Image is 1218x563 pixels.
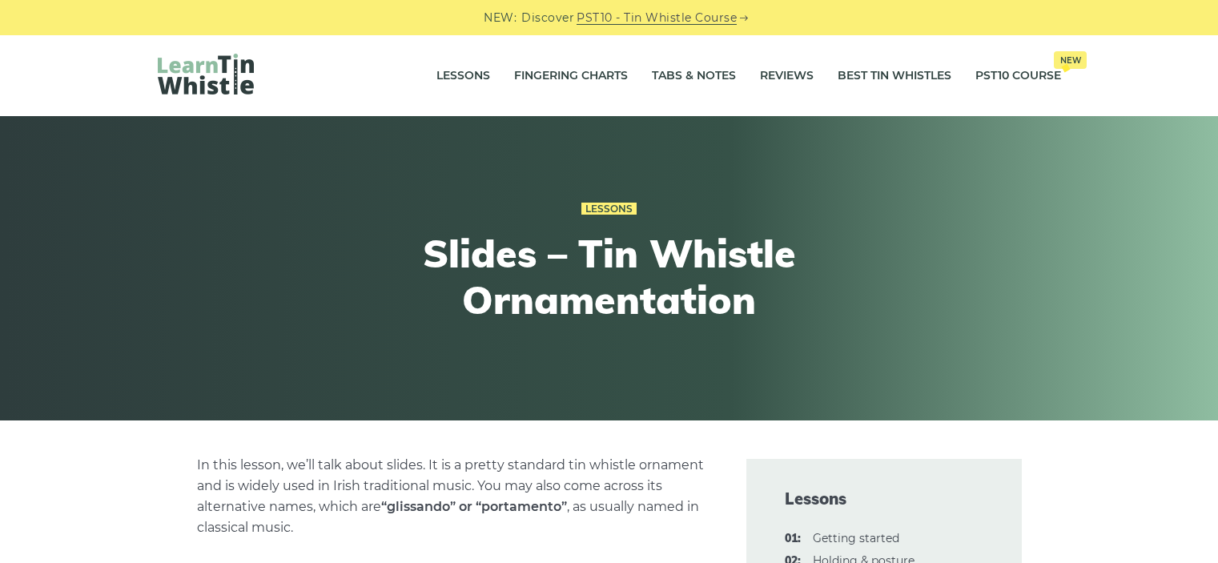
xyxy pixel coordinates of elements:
a: PST10 CourseNew [975,56,1061,96]
strong: “glissando” or “portamento” [381,499,567,514]
a: Tabs & Notes [652,56,736,96]
a: Lessons [581,203,637,215]
a: Lessons [436,56,490,96]
img: LearnTinWhistle.com [158,54,254,95]
a: 01:Getting started [813,531,899,545]
span: Lessons [785,488,983,510]
h1: Slides – Tin Whistle Ornamentation [315,231,904,323]
span: 01: [785,529,801,549]
a: Fingering Charts [514,56,628,96]
a: Best Tin Whistles [838,56,951,96]
span: New [1054,51,1087,69]
a: Reviews [760,56,814,96]
p: In this lesson, we’ll talk about slides. It is a pretty standard tin whistle ornament and is wide... [197,455,708,538]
